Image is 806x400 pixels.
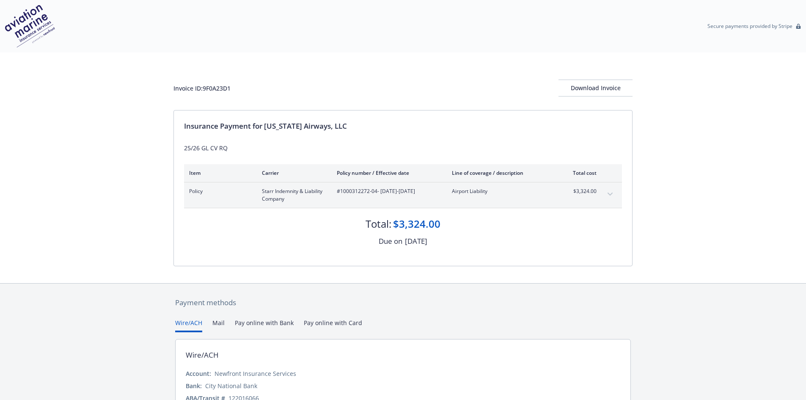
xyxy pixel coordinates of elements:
div: Wire/ACH [186,350,219,361]
span: Starr Indemnity & Liability Company [262,188,323,203]
div: 25/26 GL CV RQ [184,143,622,152]
div: Item [189,169,248,177]
div: Bank: [186,381,202,390]
div: City National Bank [205,381,257,390]
div: Due on [379,236,402,247]
button: expand content [603,188,617,201]
div: Newfront Insurance Services [215,369,296,378]
span: $3,324.00 [565,188,597,195]
div: Payment methods [175,297,631,308]
div: Invoice ID: 9F0A23D1 [173,84,231,93]
div: [DATE] [405,236,427,247]
div: Account: [186,369,211,378]
div: PolicyStarr Indemnity & Liability Company#1000312272-04- [DATE]-[DATE]Airport Liability$3,324.00e... [184,182,622,208]
div: Policy number / Effective date [337,169,438,177]
div: Line of coverage / description [452,169,551,177]
button: Download Invoice [558,80,633,97]
div: Total: [366,217,391,231]
span: Policy [189,188,248,195]
div: Total cost [565,169,597,177]
p: Secure payments provided by Stripe [707,22,792,30]
button: Pay online with Card [304,318,362,332]
span: Airport Liability [452,188,551,195]
span: #1000312272-04 - [DATE]-[DATE] [337,188,438,195]
button: Wire/ACH [175,318,202,332]
div: Insurance Payment for [US_STATE] Airways, LLC [184,121,622,132]
button: Pay online with Bank [235,318,294,332]
div: Carrier [262,169,323,177]
div: $3,324.00 [393,217,440,231]
button: Mail [212,318,225,332]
